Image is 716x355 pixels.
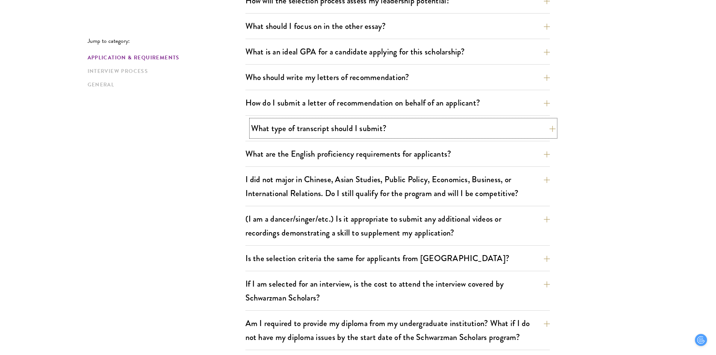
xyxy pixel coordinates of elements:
a: General [88,81,241,89]
button: What type of transcript should I submit? [251,120,556,137]
button: How do I submit a letter of recommendation on behalf of an applicant? [245,94,550,111]
button: What is an ideal GPA for a candidate applying for this scholarship? [245,43,550,60]
button: I did not major in Chinese, Asian Studies, Public Policy, Economics, Business, or International R... [245,171,550,202]
a: Application & Requirements [88,54,241,62]
a: Interview Process [88,67,241,75]
button: What should I focus on in the other essay? [245,18,550,35]
button: What are the English proficiency requirements for applicants? [245,145,550,162]
button: If I am selected for an interview, is the cost to attend the interview covered by Schwarzman Scho... [245,275,550,306]
button: (I am a dancer/singer/etc.) Is it appropriate to submit any additional videos or recordings demon... [245,210,550,241]
p: Jump to category: [88,38,245,44]
button: Is the selection criteria the same for applicants from [GEOGRAPHIC_DATA]? [245,250,550,267]
button: Am I required to provide my diploma from my undergraduate institution? What if I do not have my d... [245,315,550,346]
button: Who should write my letters of recommendation? [245,69,550,86]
